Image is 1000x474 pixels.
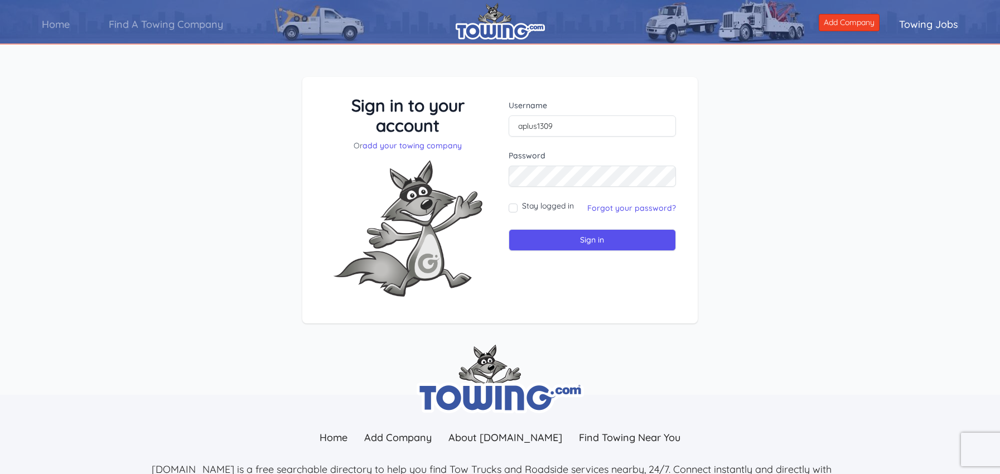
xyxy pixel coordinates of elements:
h3: Sign in to your account [324,95,492,136]
a: Towing Jobs [880,8,978,40]
img: towing [417,345,584,413]
label: Username [509,100,677,111]
a: Find Towing Near You [571,425,689,449]
a: Forgot your password? [587,203,676,213]
a: Home [311,425,356,449]
img: logo.png [456,3,545,40]
a: add your towing company [363,141,462,151]
label: Password [509,150,677,161]
p: Or [324,140,492,151]
img: Fox-Excited.png [324,151,491,306]
a: Find A Towing Company [89,8,243,40]
a: Add Company [356,425,440,449]
a: Home [22,8,89,40]
input: Sign in [509,229,677,251]
label: Stay logged in [522,200,574,211]
a: Add Company [819,14,880,31]
a: About [DOMAIN_NAME] [440,425,571,449]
